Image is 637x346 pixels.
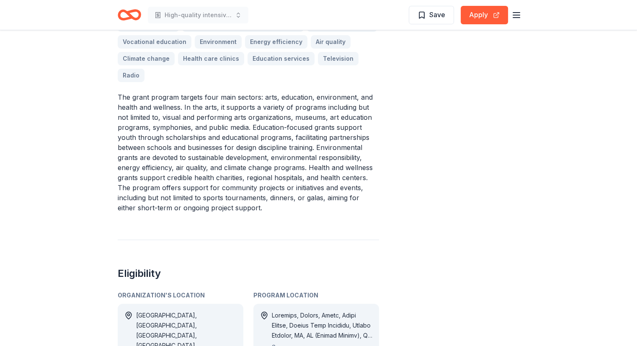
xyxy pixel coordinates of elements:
[429,9,445,20] span: Save
[461,6,508,24] button: Apply
[118,267,379,280] h2: Eligibility
[253,290,379,300] div: Program Location
[165,10,232,20] span: High-quality intensive tutoring in academics, enrichment, test prep, and essential learning and l...
[148,7,248,23] button: High-quality intensive tutoring in academics, enrichment, test prep, and essential learning and l...
[118,290,243,300] div: Organization's Location
[409,6,454,24] button: Save
[272,310,372,341] div: Loremips, Dolors, Ametc, Adipi Elitse, Doeius Temp Incididu, Utlabo Etdolor, MA, AL (Enimad Minim...
[118,92,379,213] p: The grant program targets four main sectors: arts, education, environment, and health and wellnes...
[118,5,141,25] a: Home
